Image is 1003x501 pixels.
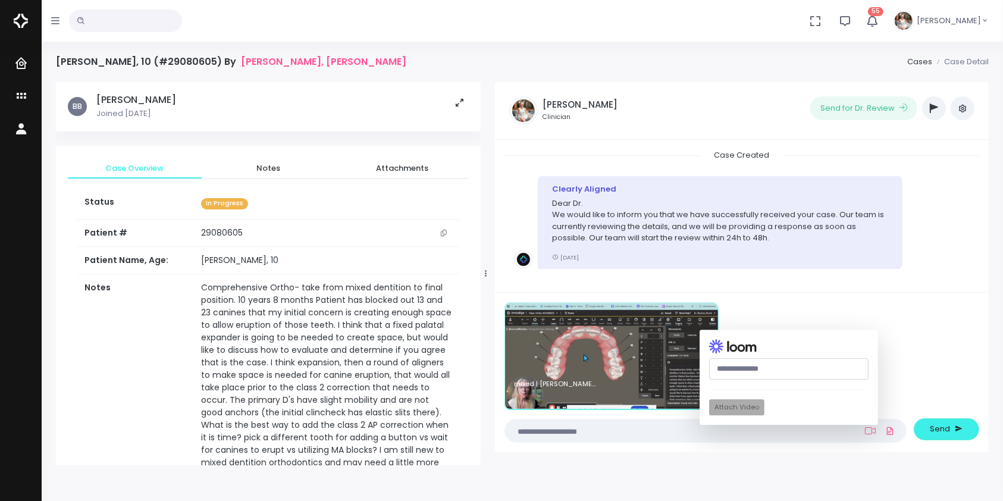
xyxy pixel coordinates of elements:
[514,380,597,388] p: mixed | [PERSON_NAME] - [DATE]
[893,10,914,32] img: Header Avatar
[201,198,248,209] span: In Progress
[505,303,718,409] img: d32e04a2d3cf4c2a85c9c0308cde21c5-9365a5018692ab11.gif
[810,96,917,120] button: Send for Dr. Review
[56,82,481,465] div: scrollable content
[211,162,326,174] span: Notes
[552,253,579,261] small: [DATE]
[194,247,459,274] td: [PERSON_NAME], 10
[77,247,194,274] th: Patient Name, Age:
[863,426,878,436] a: Add Loom Video
[96,94,176,106] h5: [PERSON_NAME]
[77,162,192,174] span: Case Overview
[914,418,979,440] button: Send
[543,112,618,122] small: Clinician
[504,149,979,282] div: scrollable content
[552,198,888,244] p: Dear Dr. We would like to inform you that we have successfully received your case. Our team is cu...
[77,219,194,247] th: Patient #
[917,15,981,27] span: [PERSON_NAME]
[77,189,194,219] th: Status
[932,56,989,68] li: Case Detail
[344,162,459,174] span: Attachments
[56,56,406,67] h4: [PERSON_NAME], 10 (#29080605) By
[68,97,87,116] span: BB
[868,7,883,16] span: 55
[96,108,176,120] p: Joined [DATE]
[700,146,784,164] span: Case Created
[514,392,538,399] span: Remove
[543,99,618,110] h5: [PERSON_NAME]
[241,56,406,67] a: [PERSON_NAME], [PERSON_NAME]
[883,420,897,441] a: Add Files
[907,56,932,67] a: Cases
[194,220,459,247] td: 29080605
[14,8,28,33] img: Logo Horizontal
[930,423,951,435] span: Send
[552,183,888,195] div: Clearly Aligned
